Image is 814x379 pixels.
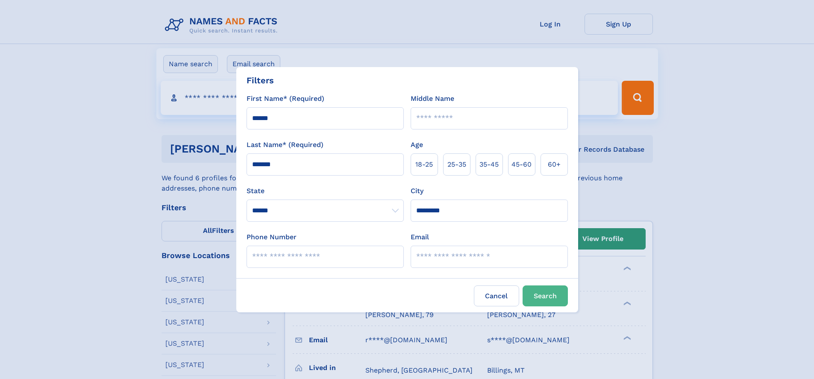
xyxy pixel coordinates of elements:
[247,186,404,196] label: State
[411,232,429,242] label: Email
[474,285,519,306] label: Cancel
[247,232,297,242] label: Phone Number
[523,285,568,306] button: Search
[411,94,454,104] label: Middle Name
[411,186,423,196] label: City
[415,159,433,170] span: 18‑25
[411,140,423,150] label: Age
[511,159,532,170] span: 45‑60
[548,159,561,170] span: 60+
[447,159,466,170] span: 25‑35
[479,159,499,170] span: 35‑45
[247,94,324,104] label: First Name* (Required)
[247,74,274,87] div: Filters
[247,140,323,150] label: Last Name* (Required)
